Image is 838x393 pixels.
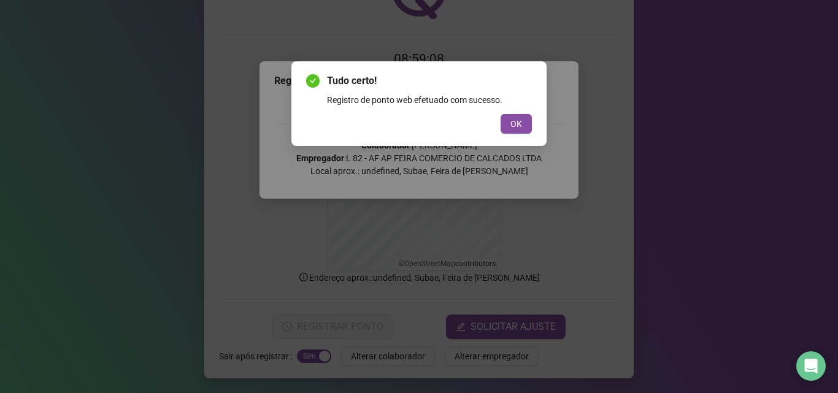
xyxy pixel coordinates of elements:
[796,351,826,381] div: Open Intercom Messenger
[327,74,532,88] span: Tudo certo!
[501,114,532,134] button: OK
[327,93,532,107] div: Registro de ponto web efetuado com sucesso.
[510,117,522,131] span: OK
[306,74,320,88] span: check-circle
